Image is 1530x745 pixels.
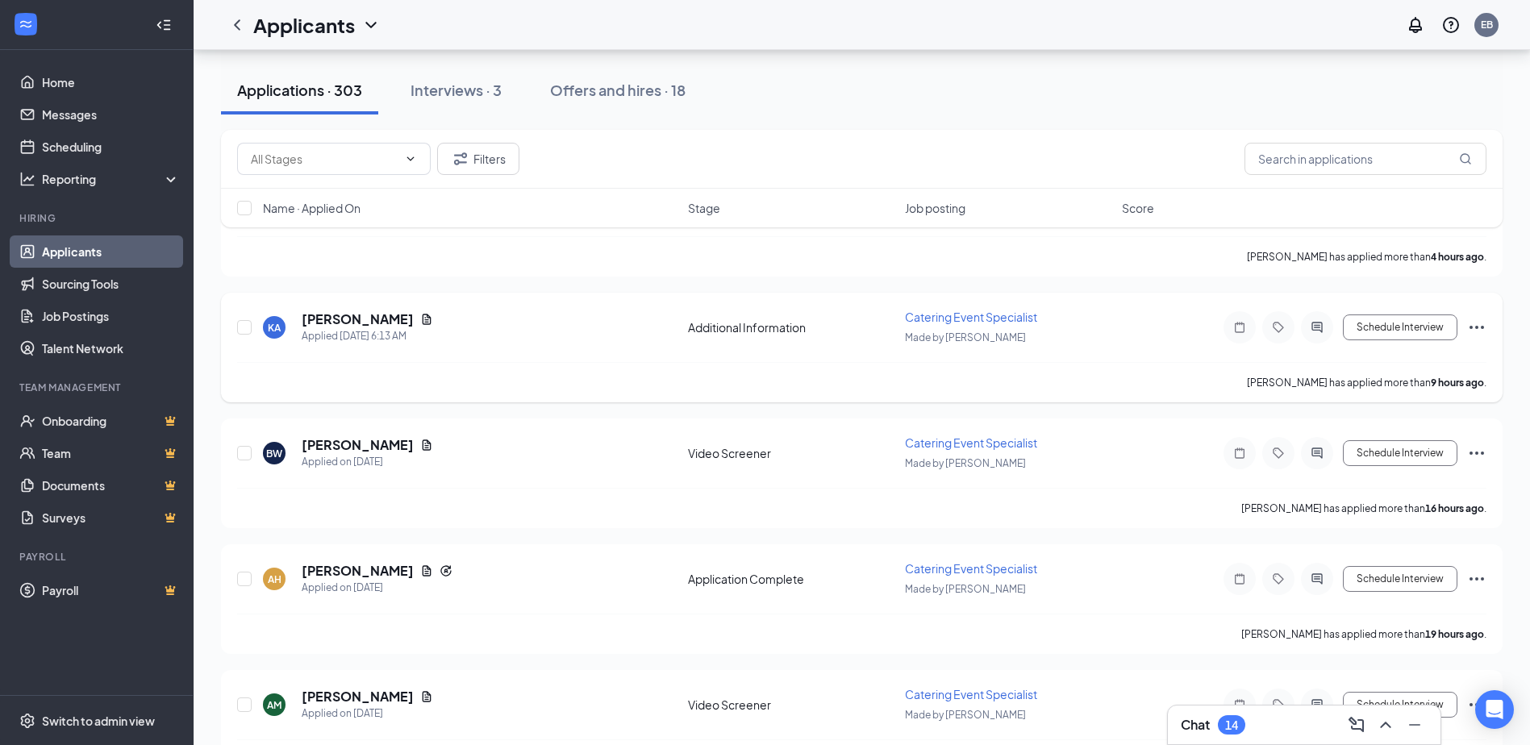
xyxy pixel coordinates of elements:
div: Application Complete [688,571,895,587]
div: 14 [1225,718,1238,732]
svg: ActiveChat [1307,572,1327,585]
span: Job posting [905,200,965,216]
div: KA [268,321,281,335]
div: Additional Information [688,319,895,335]
span: Made by [PERSON_NAME] [905,331,1026,343]
div: Video Screener [688,697,895,713]
svg: Note [1230,447,1249,460]
div: Applied on [DATE] [302,705,433,722]
a: Sourcing Tools [42,268,180,300]
b: 9 hours ago [1431,377,1484,389]
span: Name · Applied On [263,200,361,216]
div: Offers and hires · 18 [550,80,686,100]
button: Schedule Interview [1343,440,1457,466]
span: Catering Event Specialist [905,435,1037,450]
span: Score [1122,200,1154,216]
button: Schedule Interview [1343,692,1457,718]
svg: ActiveChat [1307,698,1327,711]
svg: Settings [19,713,35,729]
a: Talent Network [42,332,180,364]
svg: Filter [451,149,470,169]
button: Minimize [1402,712,1428,738]
a: SurveysCrown [42,502,180,534]
a: Job Postings [42,300,180,332]
span: Catering Event Specialist [905,310,1037,324]
input: All Stages [251,150,398,168]
div: AM [267,698,281,712]
div: Open Intercom Messenger [1475,690,1514,729]
h5: [PERSON_NAME] [302,436,414,454]
h1: Applicants [253,11,355,39]
h5: [PERSON_NAME] [302,562,414,580]
svg: Document [420,690,433,703]
a: DocumentsCrown [42,469,180,502]
h3: Chat [1181,716,1210,734]
span: Made by [PERSON_NAME] [905,457,1026,469]
button: Schedule Interview [1343,314,1457,340]
span: Made by [PERSON_NAME] [905,709,1026,721]
svg: Analysis [19,171,35,187]
a: TeamCrown [42,437,180,469]
div: Switch to admin view [42,713,155,729]
div: Applied on [DATE] [302,580,452,596]
p: [PERSON_NAME] has applied more than . [1241,627,1486,641]
div: Interviews · 3 [411,80,502,100]
svg: Ellipses [1467,569,1486,589]
div: AH [268,572,281,586]
span: Stage [688,200,720,216]
svg: Ellipses [1467,318,1486,337]
a: Messages [42,98,180,131]
div: Team Management [19,381,177,394]
b: 16 hours ago [1425,502,1484,514]
button: ChevronUp [1373,712,1399,738]
span: Made by [PERSON_NAME] [905,583,1026,595]
span: Catering Event Specialist [905,687,1037,701]
svg: Note [1230,321,1249,334]
svg: ActiveChat [1307,447,1327,460]
div: BW [266,447,282,460]
svg: Tag [1269,447,1288,460]
div: Applied on [DATE] [302,454,433,470]
svg: ChevronDown [361,15,381,35]
svg: Note [1230,698,1249,711]
svg: ChevronLeft [227,15,247,35]
button: Schedule Interview [1343,566,1457,592]
svg: Document [420,439,433,452]
h5: [PERSON_NAME] [302,688,414,705]
svg: Tag [1269,572,1288,585]
svg: MagnifyingGlass [1459,152,1472,165]
svg: ChevronDown [404,152,417,165]
svg: Minimize [1405,715,1424,735]
button: ComposeMessage [1344,712,1369,738]
svg: Tag [1269,321,1288,334]
svg: QuestionInfo [1441,15,1461,35]
h5: [PERSON_NAME] [302,310,414,328]
div: Applications · 303 [237,80,362,100]
svg: Collapse [156,17,172,33]
p: [PERSON_NAME] has applied more than . [1241,502,1486,515]
p: [PERSON_NAME] has applied more than . [1247,376,1486,389]
div: Hiring [19,211,177,225]
b: 19 hours ago [1425,628,1484,640]
button: Filter Filters [437,143,519,175]
a: Home [42,66,180,98]
div: Payroll [19,550,177,564]
svg: Note [1230,572,1249,585]
svg: Notifications [1406,15,1425,35]
svg: Document [420,564,433,577]
div: Reporting [42,171,181,187]
b: 4 hours ago [1431,251,1484,263]
p: [PERSON_NAME] has applied more than . [1247,250,1486,264]
a: PayrollCrown [42,574,180,606]
span: Catering Event Specialist [905,561,1037,576]
svg: Document [420,313,433,326]
a: Scheduling [42,131,180,163]
div: Applied [DATE] 6:13 AM [302,328,433,344]
svg: Reapply [440,564,452,577]
div: EB [1481,18,1493,31]
input: Search in applications [1244,143,1486,175]
svg: ChevronUp [1376,715,1395,735]
svg: ComposeMessage [1347,715,1366,735]
a: Applicants [42,235,180,268]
